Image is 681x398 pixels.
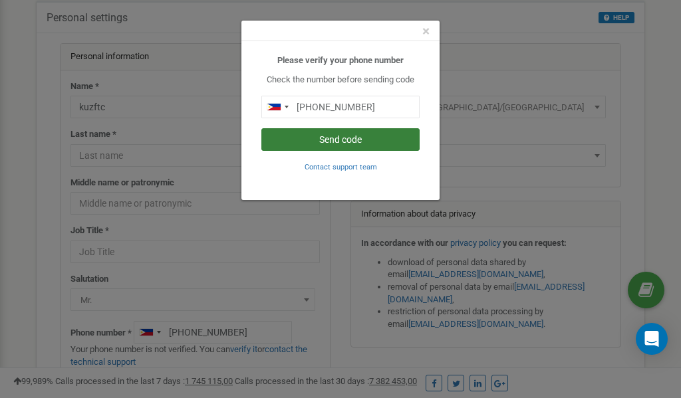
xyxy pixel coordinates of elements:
[261,96,420,118] input: 0905 123 4567
[305,161,377,171] a: Contact support team
[422,25,430,39] button: Close
[277,55,404,65] b: Please verify your phone number
[262,96,293,118] div: Telephone country code
[261,74,420,86] p: Check the number before sending code
[305,163,377,171] small: Contact support team
[422,23,430,39] span: ×
[261,128,420,151] button: Send code
[636,323,668,355] div: Open Intercom Messenger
